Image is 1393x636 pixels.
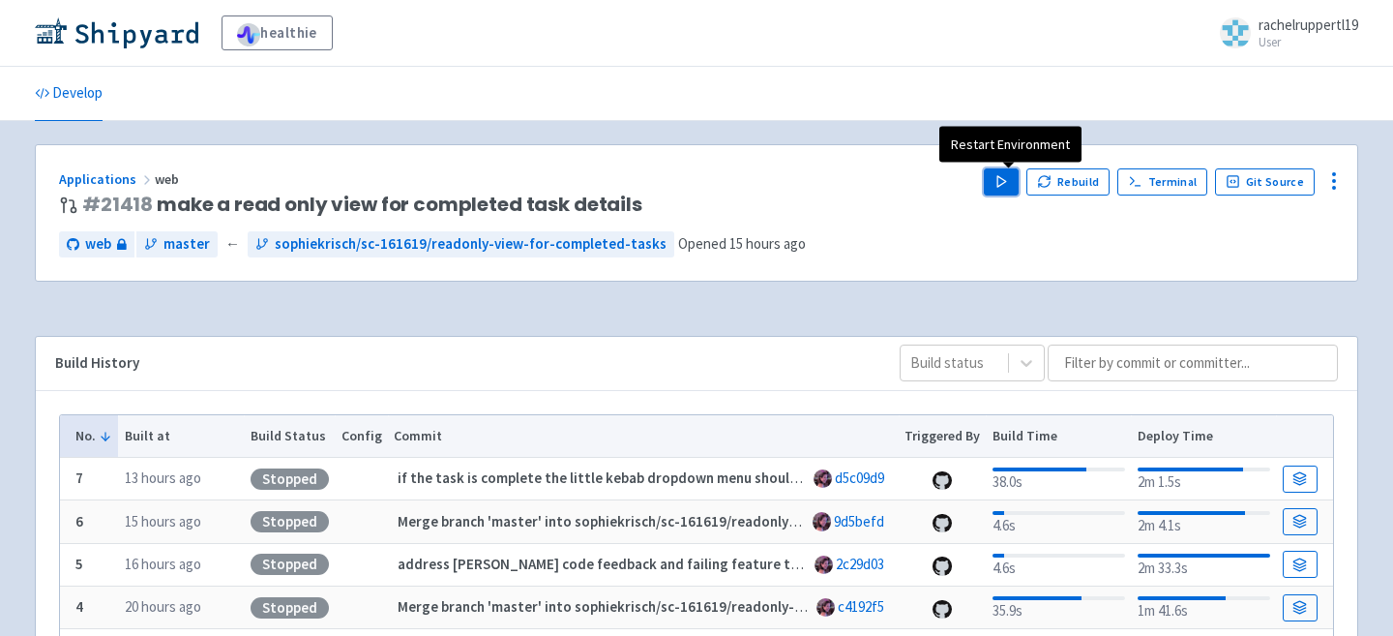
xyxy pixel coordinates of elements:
a: Build Details [1283,551,1318,578]
div: Stopped [251,597,329,619]
b: 5 [75,555,83,573]
a: Develop [35,67,103,121]
div: 35.9s [993,592,1125,622]
span: sophiekrisch/sc-161619/readonly-view-for-completed-tasks [275,233,667,256]
th: Triggered By [899,415,987,458]
time: 15 hours ago [729,234,806,253]
a: 2c29d03 [836,555,884,573]
div: Stopped [251,554,329,575]
a: Applications [59,170,155,188]
span: web [85,233,111,256]
strong: Merge branch 'master' into sophiekrisch/sc-161619/readonly-view-for-completed-tasks [398,597,966,616]
a: d5c09d9 [835,469,884,487]
strong: address [PERSON_NAME] code feedback and failing feature tests [398,555,818,573]
a: c4192f5 [838,597,884,616]
strong: Merge branch 'master' into sophiekrisch/sc-161619/readonly-view-for-completed-tasks [398,512,966,530]
a: rachelruppertl19 User [1208,17,1358,48]
div: 38.0s [993,464,1125,494]
a: 9d5befd [834,512,884,530]
a: Terminal [1117,168,1207,196]
small: User [1259,36,1358,48]
time: 20 hours ago [125,597,201,616]
div: 2m 33.3s [1138,550,1270,580]
span: rachelruppertl19 [1259,15,1358,34]
span: Opened [678,234,806,253]
a: web [59,231,134,257]
a: #21418 [82,191,153,218]
img: Shipyard logo [35,17,198,48]
time: 16 hours ago [125,555,201,573]
th: Build Time [986,415,1131,458]
th: Deploy Time [1131,415,1276,458]
b: 7 [75,469,83,487]
th: Config [335,415,388,458]
div: 1m 41.6s [1138,592,1270,622]
span: master [163,233,210,256]
span: ← [225,233,240,256]
a: Build Details [1283,508,1318,535]
input: Filter by commit or committer... [1048,345,1338,381]
th: Built at [118,415,244,458]
button: No. [75,426,112,446]
a: Build Details [1283,594,1318,621]
b: 4 [75,597,83,616]
b: 6 [75,512,83,530]
span: web [155,170,182,188]
div: 2m 1.5s [1138,464,1270,494]
div: 4.6s [993,507,1125,537]
th: Commit [388,415,899,458]
div: Stopped [251,511,329,532]
span: make a read only view for completed task details [82,194,642,216]
div: Build History [55,352,869,375]
a: sophiekrisch/sc-161619/readonly-view-for-completed-tasks [248,231,674,257]
button: Play [984,168,1019,196]
strong: if the task is complete the little kebab dropdown menu should be 'View' instead of 'Edit' [398,469,964,487]
a: Git Source [1215,168,1315,196]
div: 2m 4.1s [1138,507,1270,537]
div: 4.6s [993,550,1125,580]
th: Build Status [244,415,335,458]
a: master [136,231,218,257]
button: Rebuild [1026,168,1110,196]
time: 15 hours ago [125,512,201,530]
time: 13 hours ago [125,469,201,487]
a: healthie [222,15,333,50]
div: Stopped [251,469,329,490]
a: Build Details [1283,466,1318,493]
